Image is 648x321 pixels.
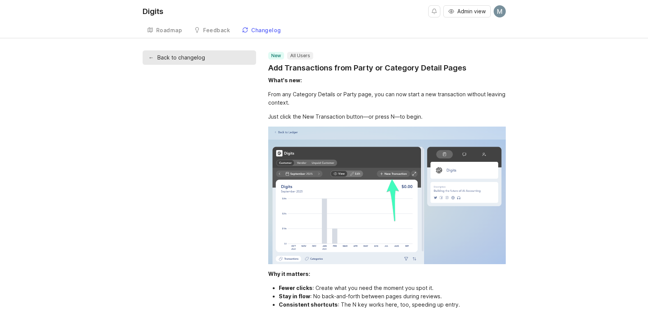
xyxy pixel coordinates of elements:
[268,90,506,107] div: From any Category Details or Party page, you can now start a new transaction without leaving cont...
[156,28,182,33] div: Roadmap
[149,53,154,62] div: ←
[271,53,281,59] p: new
[143,8,163,15] div: Digits
[443,5,491,17] button: Admin view
[279,285,312,291] div: Fewer clicks
[268,127,506,264] img: Cursor_and_Michelle_s…___Digits
[494,5,506,17] img: Michelle Henley
[251,28,281,33] div: Changelog
[268,77,302,83] div: What's new:
[290,53,310,59] p: All Users
[238,23,286,38] a: Changelog
[203,28,230,33] div: Feedback
[268,63,466,73] a: Add Transactions from Party or Category Detail Pages
[279,301,338,308] div: Consistent shortcuts
[428,5,440,17] button: Notifications
[457,8,486,15] span: Admin view
[279,293,310,299] div: Stay in flow
[143,50,256,65] a: ←Back to changelog
[268,271,310,277] div: Why it matters:
[279,301,506,309] li: : The N key works here, too, speeding up entry.
[143,23,187,38] a: Roadmap
[190,23,235,38] a: Feedback
[268,113,506,121] div: Just click the New Transaction button—or press N—to begin.
[279,284,506,292] li: : Create what you need the moment you spot it.
[279,292,506,301] li: : No back-and-forth between pages during reviews.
